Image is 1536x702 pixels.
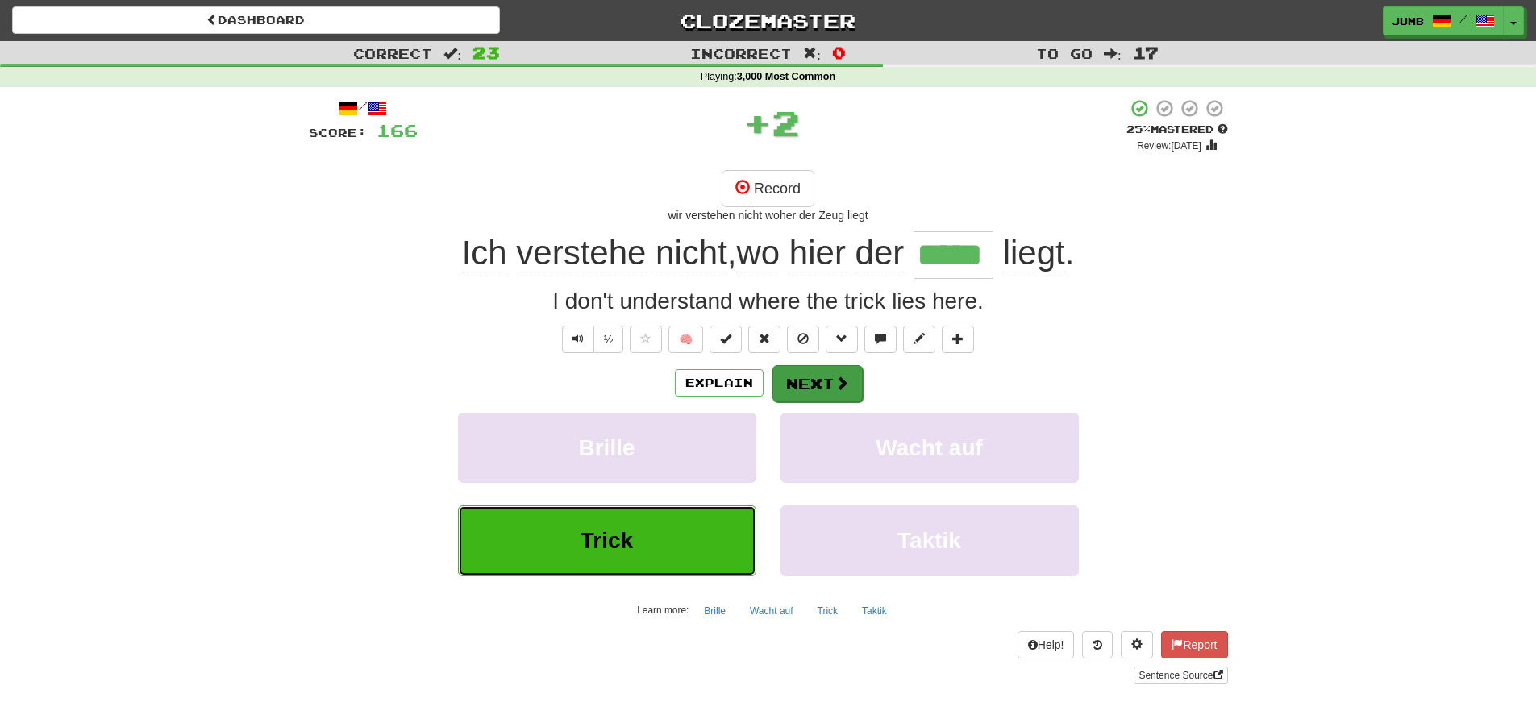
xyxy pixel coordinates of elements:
[1082,631,1113,658] button: Round history (alt+y)
[462,234,507,272] span: Ich
[1126,123,1151,135] span: 25 %
[832,43,846,62] span: 0
[309,98,418,118] div: /
[675,369,764,397] button: Explain
[656,234,727,272] span: nicht
[736,234,780,272] span: wo
[772,102,800,143] span: 2
[780,505,1079,575] button: Taktik
[581,528,633,553] span: Trick
[309,126,367,139] span: Score:
[12,6,500,34] a: Dashboard
[743,98,772,147] span: +
[668,326,703,353] button: 🧠
[1383,6,1504,35] a: Jumb /
[772,365,863,402] button: Next
[993,234,1074,272] span: .
[578,435,635,460] span: Brille
[826,326,858,353] button: Grammar (alt+g)
[722,170,814,207] button: Record
[377,120,418,140] span: 166
[1459,13,1467,24] span: /
[748,326,780,353] button: Reset to 0% Mastered (alt+r)
[637,604,689,616] small: Learn more:
[458,413,756,483] button: Brille
[1036,45,1093,61] span: To go
[690,45,792,61] span: Incorrect
[309,285,1228,318] div: I don't understand where the trick lies here.
[1137,140,1201,152] small: Review: [DATE]
[780,413,1079,483] button: Wacht auf
[472,43,500,62] span: 23
[864,326,897,353] button: Discuss sentence (alt+u)
[562,326,594,353] button: Play sentence audio (ctl+space)
[593,326,624,353] button: ½
[787,326,819,353] button: Ignore sentence (alt+i)
[809,599,847,623] button: Trick
[903,326,935,353] button: Edit sentence (alt+d)
[1104,47,1122,60] span: :
[876,435,983,460] span: Wacht auf
[695,599,735,623] button: Brille
[462,234,914,272] span: ,
[789,234,846,272] span: hier
[559,326,624,353] div: Text-to-speech controls
[630,326,662,353] button: Favorite sentence (alt+f)
[1003,234,1065,272] span: liegt
[803,47,821,60] span: :
[942,326,974,353] button: Add to collection (alt+a)
[1161,631,1227,658] button: Report
[1133,43,1159,62] span: 17
[1018,631,1075,658] button: Help!
[309,207,1228,223] div: wir verstehen nicht woher der Zeug liegt
[524,6,1012,35] a: Clozemaster
[353,45,432,61] span: Correct
[855,234,905,272] span: der
[443,47,461,60] span: :
[458,505,756,575] button: Trick
[741,599,802,623] button: Wacht auf
[710,326,742,353] button: Set this sentence to 100% Mastered (alt+m)
[737,71,835,82] strong: 3,000 Most Common
[1134,667,1227,684] a: Sentence Source
[1126,123,1228,137] div: Mastered
[1392,14,1424,28] span: Jumb
[853,599,896,623] button: Taktik
[897,528,961,553] span: Taktik
[516,234,646,272] span: verstehe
